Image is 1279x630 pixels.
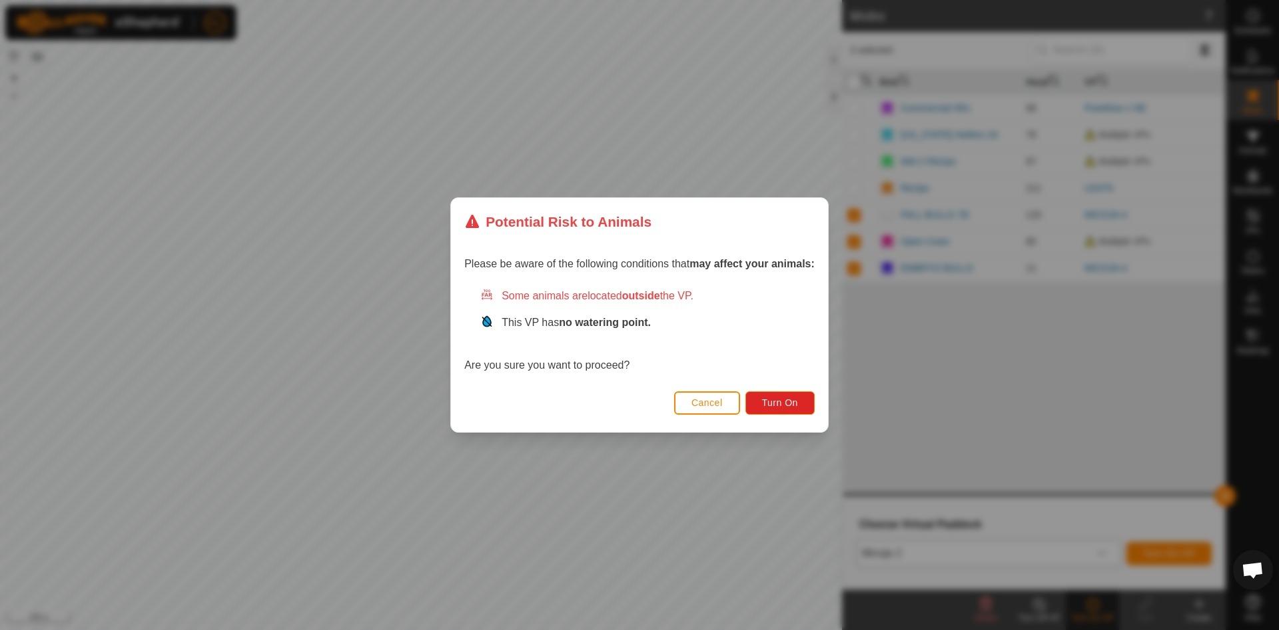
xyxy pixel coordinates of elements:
[588,290,693,301] span: located the VP.
[480,288,815,304] div: Some animals are
[691,397,723,408] span: Cancel
[559,317,651,328] strong: no watering point.
[502,317,651,328] span: This VP has
[464,288,815,373] div: Are you sure you want to proceed?
[622,290,660,301] strong: outside
[762,397,798,408] span: Turn On
[674,391,740,415] button: Cancel
[464,258,815,269] span: Please be aware of the following conditions that
[464,211,651,232] div: Potential Risk to Animals
[1233,550,1273,590] div: Open chat
[689,258,815,269] strong: may affect your animals:
[745,391,815,415] button: Turn On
